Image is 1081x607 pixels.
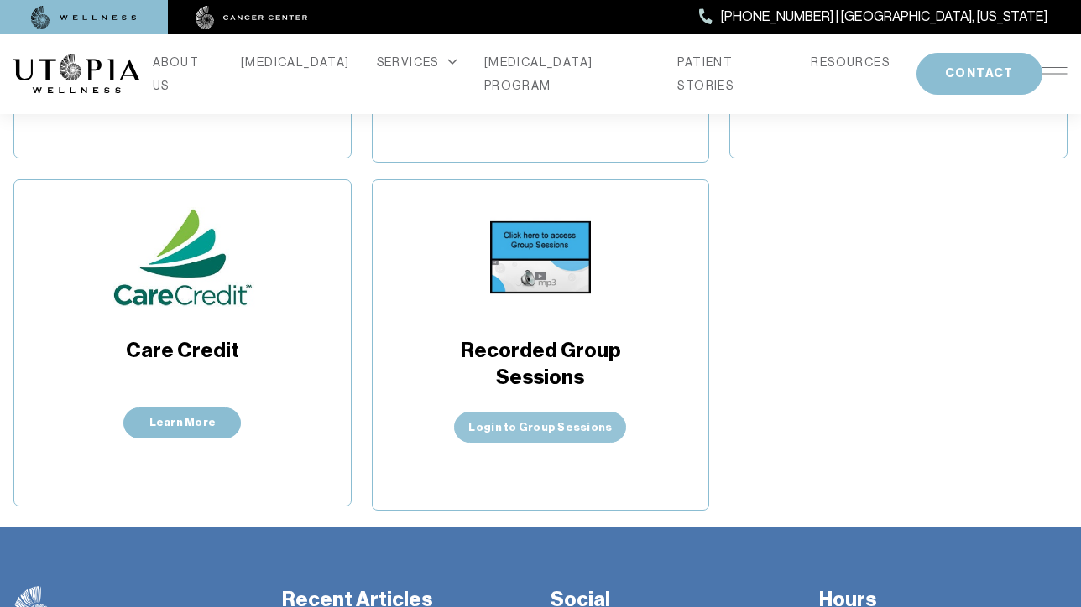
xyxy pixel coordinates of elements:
[427,337,654,392] span: Recorded Group Sessions
[721,6,1047,28] span: [PHONE_NUMBER] | [GEOGRAPHIC_DATA], [US_STATE]
[454,412,626,443] a: Login to Group Sessions
[1042,67,1068,80] img: icon-hamburger
[241,50,350,74] a: [MEDICAL_DATA]
[126,337,239,387] span: Care Credit
[377,50,457,74] div: SERVICES
[677,50,784,97] a: PATIENT STORIES
[105,207,261,308] img: Care Credit
[916,53,1042,95] button: CONTACT
[31,6,137,29] img: wellness
[13,54,139,94] img: logo
[196,6,308,29] img: cancer center
[123,407,241,438] a: Learn More
[699,6,1047,28] a: [PHONE_NUMBER] | [GEOGRAPHIC_DATA], [US_STATE]
[811,50,890,74] a: RESOURCES
[153,50,214,97] a: ABOUT US
[484,50,651,97] a: [MEDICAL_DATA] PROGRAM
[490,207,591,308] img: Recorded Group Sessions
